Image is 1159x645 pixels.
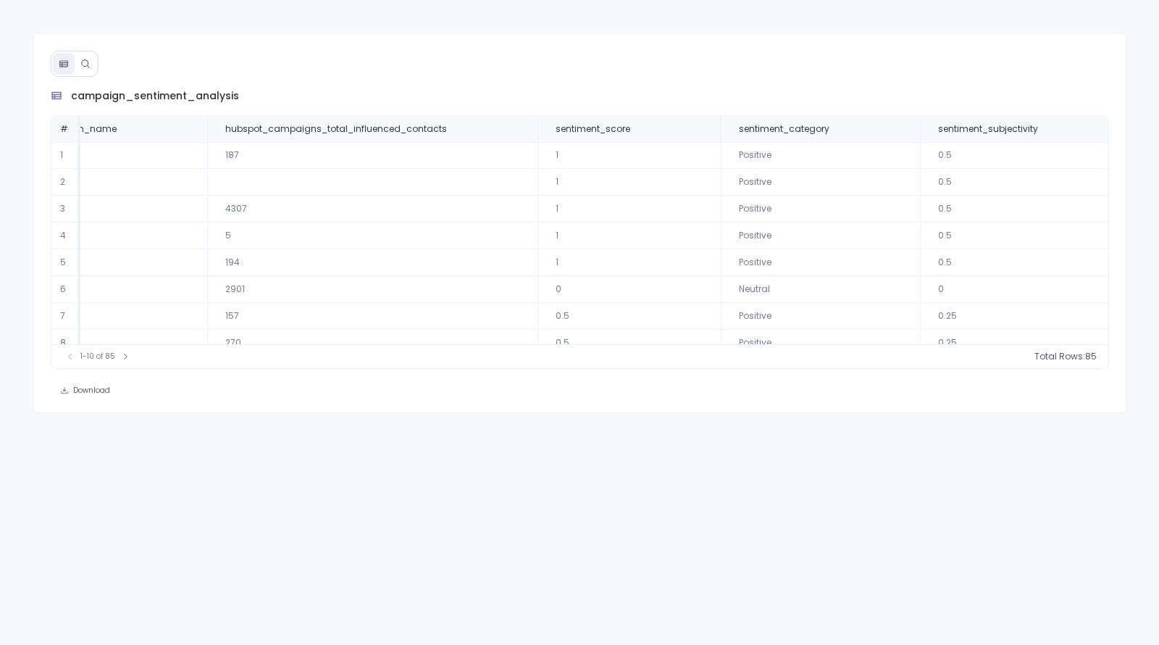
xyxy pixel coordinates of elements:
td: 187 [207,142,537,169]
td: 1 [537,142,721,169]
td: 2 [51,169,80,196]
td: Positive [721,249,920,276]
span: Download [73,386,110,396]
td: 8 [51,330,80,357]
td: Positive [721,330,920,357]
td: 1 [51,142,80,169]
button: Download [51,380,120,401]
span: hubspot_campaigns_total_influenced_contacts [225,123,447,135]
span: campaign_sentiment_analysis [71,88,239,104]
td: Positive [721,222,920,249]
td: 4307 [207,196,537,222]
td: 0 [537,276,721,303]
td: 1 [537,169,721,196]
td: 5 [207,222,537,249]
span: Total Rows: [1034,351,1085,362]
span: sentiment_subjectivity [938,123,1038,135]
td: 1 [537,249,721,276]
td: 3 [51,196,80,222]
td: 2901 [207,276,537,303]
td: Positive [721,303,920,330]
td: Positive [721,196,920,222]
td: Positive [721,169,920,196]
td: 0 [920,276,1129,303]
span: 1-10 of 85 [80,351,115,362]
td: 4 [51,222,80,249]
td: 0.5 [920,196,1129,222]
td: Positive [721,142,920,169]
td: 157 [207,303,537,330]
td: 0.5 [537,330,721,357]
span: sentiment_category [739,123,829,135]
td: 0.5 [920,142,1129,169]
td: 194 [207,249,537,276]
td: 0.25 [920,330,1129,357]
td: 1 [537,222,721,249]
span: # [60,122,68,135]
span: 85 [1085,351,1097,362]
td: 7 [51,303,80,330]
td: 1 [537,196,721,222]
td: 0.5 [920,169,1129,196]
td: 5 [51,249,80,276]
td: 0.25 [920,303,1129,330]
td: 0.5 [920,222,1129,249]
td: 270 [207,330,537,357]
span: sentiment_score [556,123,630,135]
td: 0.5 [537,303,721,330]
td: 6 [51,276,80,303]
td: Neutral [721,276,920,303]
td: 0.5 [920,249,1129,276]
